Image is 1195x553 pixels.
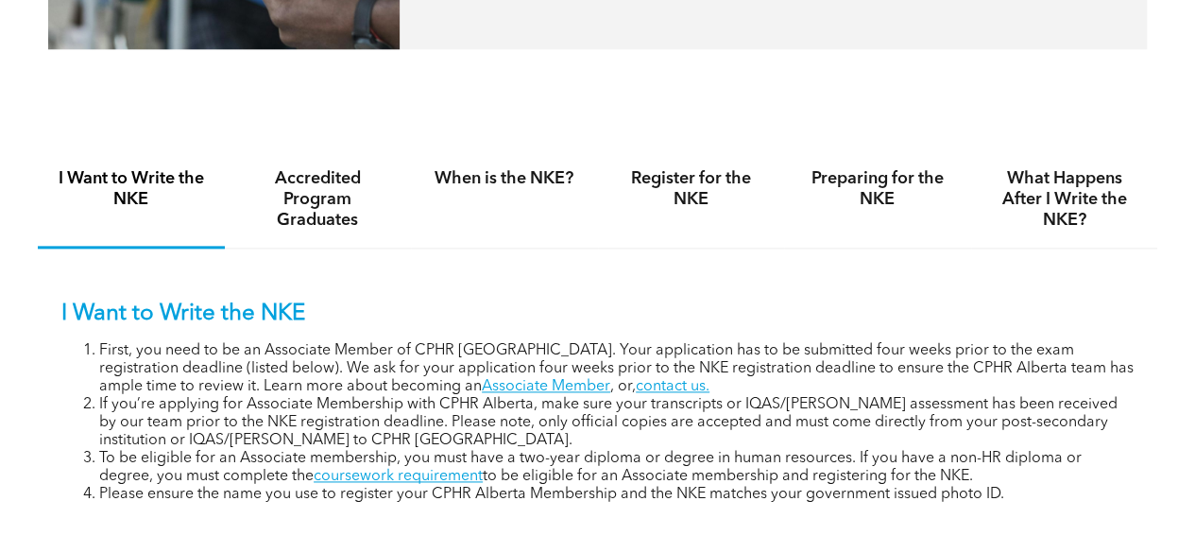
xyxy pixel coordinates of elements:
h4: Register for the NKE [615,168,768,210]
h4: Preparing for the NKE [801,168,954,210]
h4: What Happens After I Write the NKE? [988,168,1141,231]
p: I Want to Write the NKE [61,301,1134,328]
a: Associate Member [482,379,610,394]
li: To be eligible for an Associate membership, you must have a two-year diploma or degree in human r... [99,450,1134,486]
li: First, you need to be an Associate Member of CPHR [GEOGRAPHIC_DATA]. Your application has to be s... [99,342,1134,396]
h4: When is the NKE? [428,168,581,189]
li: Please ensure the name you use to register your CPHR Alberta Membership and the NKE matches your ... [99,486,1134,504]
li: If you’re applying for Associate Membership with CPHR Alberta, make sure your transcripts or IQAS... [99,396,1134,450]
h4: I Want to Write the NKE [55,168,208,210]
a: coursework requirement [314,469,483,484]
a: contact us. [636,379,709,394]
h4: Accredited Program Graduates [242,168,395,231]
